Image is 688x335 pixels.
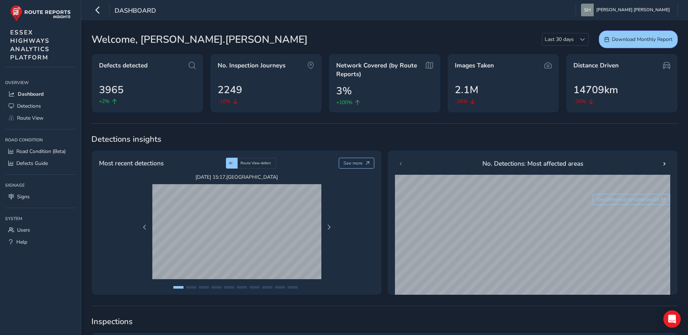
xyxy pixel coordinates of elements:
[581,4,594,16] img: diamond-layout
[99,61,148,70] span: Defects detected
[17,103,41,109] span: Detections
[250,286,260,289] button: Page 7
[5,100,76,112] a: Detections
[238,158,276,169] div: Route View defect
[18,91,44,98] span: Dashboard
[336,99,353,106] span: +100%
[336,61,423,78] span: Network Covered (by Route Reports)
[5,224,76,236] a: Users
[99,82,124,98] span: 3965
[573,98,586,105] span: -30%
[5,145,76,157] a: Road Condition (Beta)
[229,161,232,166] span: AI
[91,32,308,47] span: Welcome, [PERSON_NAME].[PERSON_NAME]
[5,88,76,100] a: Dashboard
[99,98,110,105] span: +2%
[10,28,50,62] span: ESSEX HIGHWAYS ANALYTICS PLATFORM
[211,286,222,289] button: Page 4
[16,160,48,167] span: Defects Guide
[482,159,583,168] span: No. Detections: Most affected areas
[152,174,321,181] span: [DATE] 15:17 , [GEOGRAPHIC_DATA]
[5,135,76,145] div: Road Condition
[218,61,285,70] span: No. Inspection Journeys
[5,157,76,169] a: Defects Guide
[5,180,76,191] div: Signage
[224,286,234,289] button: Page 5
[226,158,238,169] div: AI
[573,82,618,98] span: 14709km
[5,112,76,124] a: Route View
[597,197,659,202] span: See difference for same period
[5,191,76,203] a: Signs
[5,77,76,88] div: Overview
[275,286,285,289] button: Page 9
[240,161,271,166] span: Route View defect
[542,33,576,45] span: Last 30 days
[91,134,678,145] span: Detections insights
[288,286,298,289] button: Page 10
[91,316,678,327] span: Inspections
[455,98,467,105] span: -26%
[5,213,76,224] div: System
[5,236,76,248] a: Help
[140,222,150,232] button: Previous Page
[581,4,672,16] button: [PERSON_NAME] [PERSON_NAME]
[573,61,619,70] span: Distance Driven
[339,158,375,169] button: See more
[455,61,494,70] span: Images Taken
[599,30,678,48] button: Download Monthly Report
[10,5,71,21] img: rr logo
[596,4,670,16] span: [PERSON_NAME] [PERSON_NAME]
[324,222,334,232] button: Next Page
[663,310,681,328] div: Open Intercom Messenger
[186,286,196,289] button: Page 2
[455,82,478,98] span: 2.1M
[262,286,272,289] button: Page 8
[218,98,230,105] span: -10%
[173,286,184,289] button: Page 1
[16,148,66,155] span: Road Condition (Beta)
[218,82,242,98] span: 2249
[17,115,44,121] span: Route View
[115,6,156,16] span: Dashboard
[592,194,671,205] button: See difference for same period
[336,83,352,99] span: 3%
[237,286,247,289] button: Page 6
[17,193,30,200] span: Signs
[16,239,27,245] span: Help
[99,158,164,168] span: Most recent detections
[17,227,30,233] span: Users
[343,160,363,166] span: See more
[612,36,672,43] span: Download Monthly Report
[199,286,209,289] button: Page 3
